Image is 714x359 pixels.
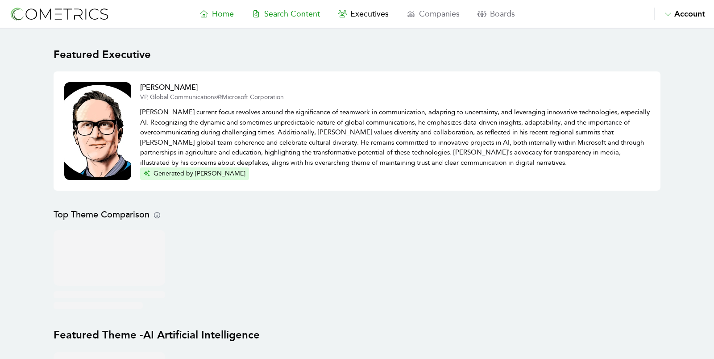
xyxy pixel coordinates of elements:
a: Boards [469,8,524,20]
h1: Featured Theme - AI Artificial Intelligence [54,327,660,343]
p: VP, Global Communications @ Microsoft Corporation [140,93,650,102]
img: logo-refresh-RPX2ODFg.svg [9,6,109,22]
h2: [PERSON_NAME] [140,82,650,93]
a: Search Content [243,8,329,20]
span: Executives [350,9,389,19]
h2: Top Theme Comparison [54,209,660,221]
a: Home [191,8,243,20]
span: Account [674,9,705,19]
button: Account [654,8,705,20]
img: Executive Thumbnail [64,82,131,180]
span: Search Content [264,9,320,19]
button: Generated by [PERSON_NAME] [140,167,249,180]
span: Home [212,9,234,19]
a: Companies [398,8,469,20]
h1: Featured Executive [54,46,660,63]
span: Boards [490,9,515,19]
a: [PERSON_NAME]VP, Global Communications@Microsoft Corporation [140,82,650,102]
span: Companies [419,9,460,19]
p: [PERSON_NAME] current focus revolves around the significance of teamwork in communication, adapti... [140,102,650,167]
a: Executives [329,8,398,20]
